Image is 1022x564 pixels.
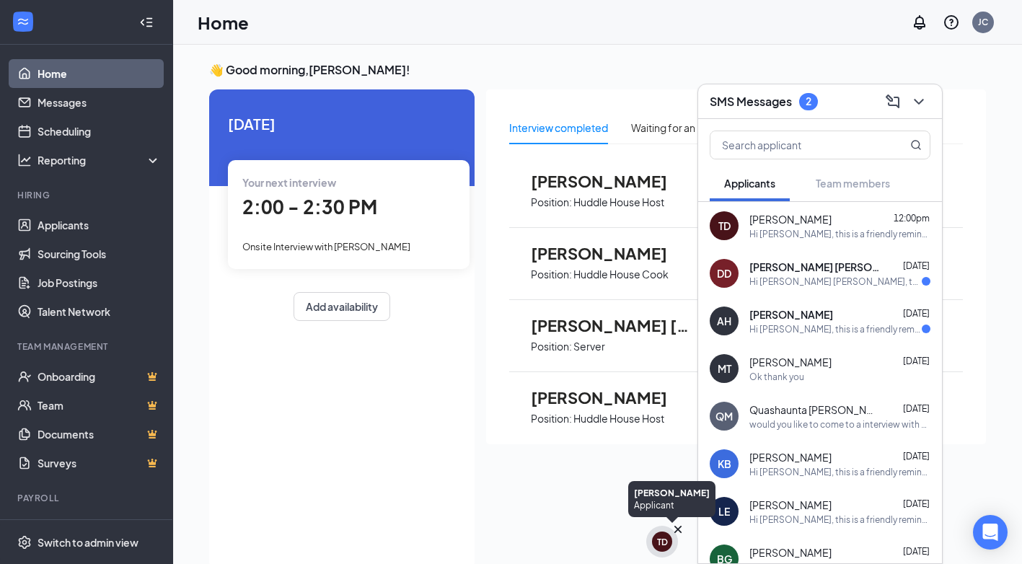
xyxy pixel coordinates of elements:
span: [DATE] [903,308,930,319]
span: [PERSON_NAME] [749,450,832,464]
span: [DATE] [903,403,930,414]
div: Hi [PERSON_NAME] [PERSON_NAME], this is a friendly reminder. Your meeting with Huddle House for S... [749,276,922,288]
a: OnboardingCrown [38,362,161,391]
a: Messages [38,88,161,117]
span: [DATE] [903,260,930,271]
p: Position: [531,195,572,209]
span: [PERSON_NAME] [749,307,833,322]
p: Server [573,340,605,353]
span: [PERSON_NAME] [531,244,690,263]
div: TD [657,536,668,548]
p: Huddle House Host [573,195,664,209]
span: [PERSON_NAME] [749,498,832,512]
svg: MagnifyingGlass [910,139,922,151]
a: PayrollCrown [38,514,161,542]
div: Switch to admin view [38,535,138,550]
span: [DATE] [228,113,456,135]
p: Position: [531,412,572,426]
input: Search applicant [710,131,881,159]
span: [PERSON_NAME] [531,172,690,190]
div: Hi [PERSON_NAME], this is a friendly reminder. Please select a meeting time slot for your Huddle ... [749,323,922,335]
div: Applicant [634,499,710,511]
div: JC [978,16,988,28]
a: Home [38,59,161,88]
div: Team Management [17,340,158,353]
button: ComposeMessage [881,90,904,113]
svg: Notifications [911,14,928,31]
div: TD [718,219,731,233]
svg: Settings [17,535,32,550]
span: [DATE] [903,356,930,366]
button: ChevronDown [907,90,930,113]
h3: SMS Messages [710,94,792,110]
div: would you like to come to a interview with us [DATE]? [749,418,930,431]
a: TeamCrown [38,391,161,420]
span: [DATE] [903,498,930,509]
div: KB [718,457,731,471]
div: AH [717,314,731,328]
a: Applicants [38,211,161,239]
svg: WorkstreamLogo [16,14,30,29]
a: DocumentsCrown [38,420,161,449]
span: 2:00 - 2:30 PM [242,195,377,219]
svg: QuestionInfo [943,14,960,31]
p: Position: [531,268,572,281]
span: [PERSON_NAME] [749,355,832,369]
span: [DATE] [903,546,930,557]
span: [PERSON_NAME] [749,545,832,560]
p: Position: [531,340,572,353]
p: Huddle House Cook [573,268,669,281]
span: Onsite Interview with [PERSON_NAME] [242,241,410,252]
button: Add availability [294,292,390,321]
div: Hi [PERSON_NAME], this is a friendly reminder. Your meeting with Huddle House for [PERSON_NAME] a... [749,514,930,526]
div: Waiting for an interview [631,120,740,136]
a: Sourcing Tools [38,239,161,268]
h3: 👋 Good morning, [PERSON_NAME] ! [209,62,986,78]
a: Scheduling [38,117,161,146]
div: Hiring [17,189,158,201]
div: Hi [PERSON_NAME], this is a friendly reminder. Your meeting with Huddle House for Huddle House Co... [749,228,930,240]
div: [PERSON_NAME] [634,487,710,499]
div: Hi [PERSON_NAME], this is a friendly reminder. Your meeting with Huddle House for [PERSON_NAME] a... [749,466,930,478]
svg: Analysis [17,153,32,167]
span: Quashaunta [PERSON_NAME] [749,402,879,417]
span: [PERSON_NAME] [531,388,690,407]
svg: Cross [671,522,685,537]
div: Payroll [17,492,158,504]
div: MT [718,361,731,376]
div: QM [715,409,733,423]
div: Open Intercom Messenger [973,515,1008,550]
div: LE [718,504,730,519]
span: [DATE] [903,451,930,462]
div: 2 [806,95,811,107]
div: DD [717,266,731,281]
svg: ComposeMessage [884,93,902,110]
span: [PERSON_NAME] [PERSON_NAME] [749,260,879,274]
a: Job Postings [38,268,161,297]
div: Ok thank you [749,371,804,383]
span: Your next interview [242,176,336,189]
a: Talent Network [38,297,161,326]
p: Huddle House Host [573,412,664,426]
h1: Home [198,10,249,35]
span: Team members [816,177,890,190]
div: Reporting [38,153,162,167]
a: SurveysCrown [38,449,161,477]
svg: ChevronDown [910,93,928,110]
span: 12:00pm [894,213,930,224]
svg: Collapse [139,15,154,30]
div: Interview completed [509,120,608,136]
span: [PERSON_NAME] [PERSON_NAME] [531,316,690,335]
span: [PERSON_NAME] [749,212,832,226]
span: Applicants [724,177,775,190]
